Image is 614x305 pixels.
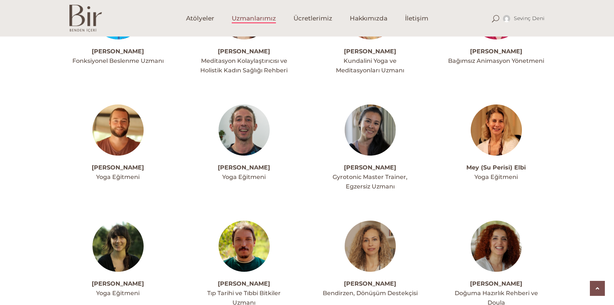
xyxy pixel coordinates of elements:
a: [PERSON_NAME] [470,48,522,55]
img: Marcel-martin_ss_copy-300x300.jpg [92,104,144,156]
a: [PERSON_NAME] [218,48,270,55]
a: [PERSON_NAME] [218,164,270,171]
a: Mey (Su Perisi) Elbi [466,164,526,171]
a: [PERSON_NAME] [470,280,522,287]
span: Hakkımızda [350,14,387,23]
span: Ücretlerimiz [293,14,332,23]
span: Yoga Eğitmeni [96,174,140,180]
span: Yoga Eğitmeni [222,174,266,180]
img: nazimprofilfoto-300x300.jpg [219,221,270,272]
img: Muge_Ozkan_004_copy-300x300.jpg [92,221,144,272]
span: Meditasyon Kolaylaştırıcısı ve Holistik Kadın Sağlığı Rehberi [200,57,288,74]
a: [PERSON_NAME] [344,164,396,171]
a: [PERSON_NAME] [344,48,396,55]
img: Nur_Sakalli_001_copy-300x300.jpg [471,221,522,272]
a: [PERSON_NAME] [92,164,144,171]
a: [PERSON_NAME] [344,280,396,287]
span: Yoga Eğitmeni [96,290,140,297]
img: Mey_Elbi_001_copy-300x300.jpg [471,104,522,156]
span: Uzmanlarımız [232,14,276,23]
a: [PERSON_NAME] [92,280,144,287]
img: nihanprofilfoto-300x300.jpg [345,221,396,272]
span: Gyrotonic Master Trainer, Egzersiz Uzmanı [333,174,408,190]
span: Yoga Eğitmeni [474,174,518,180]
span: Atölyeler [186,14,214,23]
span: İletişim [405,14,428,23]
span: Bendirzen, Dönüşüm Destekçisi [323,290,418,297]
a: [PERSON_NAME] [92,48,144,55]
a: [PERSON_NAME] [218,280,270,287]
span: Kundalini Yoga ve Meditasyonları Uzmanı [336,57,404,74]
span: Sevinç Deni [514,15,545,22]
img: mertprofil-300x300.jpg [219,104,270,156]
span: Fonksiyonel Beslenme Uzmanı [72,57,164,64]
img: merveprofilfoto-300x300.jpg [345,104,396,156]
span: Bağımsız Animasyon Yönetmeni [448,57,544,64]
